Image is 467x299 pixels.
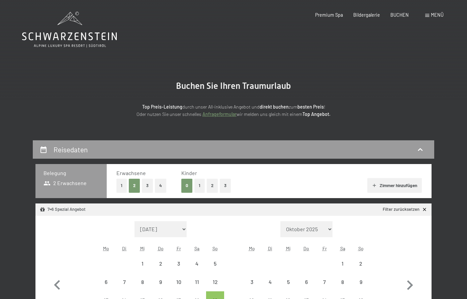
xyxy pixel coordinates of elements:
[142,104,182,110] strong: Top Preis-Leistung
[152,261,169,278] div: 2
[133,254,152,272] div: Wed Oct 01 2025
[207,179,218,192] button: 2
[103,246,109,251] abbr: Montag
[249,246,255,251] abbr: Montag
[152,279,169,296] div: 9
[262,279,278,296] div: 4
[152,273,170,291] div: Anreise nicht möglich
[170,273,188,291] div: Anreise nicht möglich
[358,246,364,251] abbr: Sonntag
[315,273,334,291] div: Fri Nov 07 2025
[261,273,279,291] div: Tue Nov 04 2025
[220,179,231,192] button: 3
[243,273,261,291] div: Anreise nicht möglich
[158,246,164,251] abbr: Donnerstag
[431,12,444,18] span: Menü
[334,279,351,296] div: 8
[86,103,381,118] p: durch unser All-inklusive Angebot und zum ! Oder nutzen Sie unser schnelles wir melden uns gleich...
[188,273,206,291] div: Anreise nicht möglich
[152,254,170,272] div: Thu Oct 02 2025
[176,81,291,91] span: Buchen Sie Ihren Traumurlaub
[98,279,114,296] div: 6
[189,261,205,278] div: 4
[298,279,315,296] div: 6
[334,254,352,272] div: Anreise nicht möglich
[353,279,369,296] div: 9
[383,206,427,212] a: Filter zurücksetzen
[116,170,146,176] span: Erwachsene
[207,261,223,278] div: 5
[177,246,181,251] abbr: Freitag
[189,279,205,296] div: 11
[316,279,333,296] div: 7
[297,273,315,291] div: Thu Nov 06 2025
[315,273,334,291] div: Anreise nicht möglich
[260,104,289,110] strong: direkt buchen
[43,179,87,187] span: 2 Erwachsene
[181,170,197,176] span: Kinder
[155,179,166,192] button: 4
[134,279,151,296] div: 8
[188,254,206,272] div: Sat Oct 04 2025
[390,12,409,18] a: BUCHEN
[352,273,370,291] div: Sun Nov 09 2025
[170,254,188,272] div: Anreise nicht möglich
[194,246,199,251] abbr: Samstag
[206,254,224,272] div: Sun Oct 05 2025
[207,279,223,296] div: 12
[302,111,331,117] strong: Top Angebot.
[334,254,352,272] div: Sat Nov 01 2025
[142,179,153,192] button: 3
[152,273,170,291] div: Thu Oct 09 2025
[54,145,88,154] h2: Reisedaten
[133,254,152,272] div: Anreise nicht möglich
[334,261,351,278] div: 1
[97,273,115,291] div: Anreise nicht möglich
[170,273,188,291] div: Fri Oct 10 2025
[297,104,324,110] strong: besten Preis
[334,273,352,291] div: Anreise nicht möglich
[133,273,152,291] div: Wed Oct 08 2025
[115,273,133,291] div: Tue Oct 07 2025
[181,179,192,192] button: 0
[194,179,205,192] button: 1
[116,279,132,296] div: 7
[352,254,370,272] div: Sun Nov 02 2025
[170,254,188,272] div: Fri Oct 03 2025
[212,246,218,251] abbr: Sonntag
[206,254,224,272] div: Anreise nicht möglich
[280,279,296,296] div: 5
[261,273,279,291] div: Anreise nicht möglich
[243,273,261,291] div: Mon Nov 03 2025
[97,273,115,291] div: Mon Oct 06 2025
[322,246,327,251] abbr: Freitag
[353,12,380,18] a: Bildergalerie
[40,207,45,212] svg: Angebot/Paket
[268,246,272,251] abbr: Dienstag
[152,254,170,272] div: Anreise nicht möglich
[40,206,86,212] div: 7=6 Spezial Angebot
[122,246,126,251] abbr: Dienstag
[286,246,291,251] abbr: Mittwoch
[297,273,315,291] div: Anreise nicht möglich
[352,273,370,291] div: Anreise nicht möglich
[340,246,345,251] abbr: Samstag
[140,246,145,251] abbr: Mittwoch
[206,273,224,291] div: Sun Oct 12 2025
[206,273,224,291] div: Anreise nicht möglich
[315,12,343,18] span: Premium Spa
[202,111,237,117] a: Anfrageformular
[334,273,352,291] div: Sat Nov 08 2025
[352,254,370,272] div: Anreise nicht möglich
[129,179,140,192] button: 2
[170,261,187,278] div: 3
[279,273,297,291] div: Wed Nov 05 2025
[367,178,422,193] button: Zimmer hinzufügen
[279,273,297,291] div: Anreise nicht möglich
[170,279,187,296] div: 10
[116,179,127,192] button: 1
[115,273,133,291] div: Anreise nicht möglich
[353,261,369,278] div: 2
